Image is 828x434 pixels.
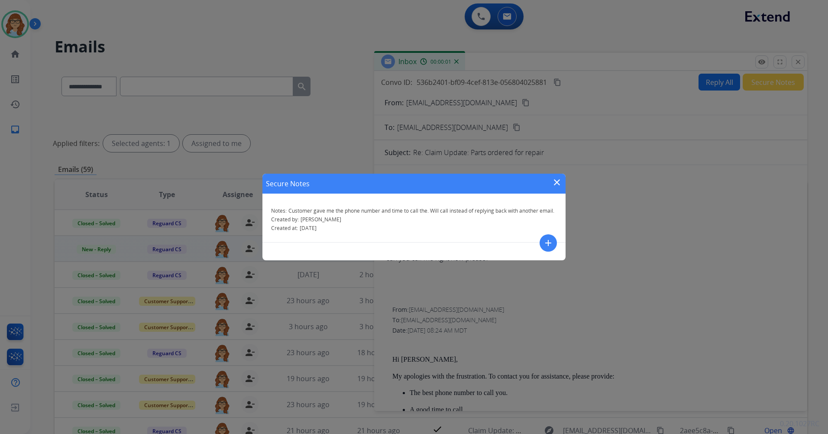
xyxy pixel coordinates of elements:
[288,207,554,214] span: Customer gave me the phone number and time to call the. Will call instead of replying back with a...
[271,216,299,223] span: Created by:
[266,178,310,189] h1: Secure Notes
[300,224,317,232] span: [DATE]
[301,216,341,223] span: [PERSON_NAME]
[552,177,562,188] mat-icon: close
[543,238,553,248] mat-icon: add
[271,224,298,232] span: Created at:
[780,418,819,429] p: 0.20.1027RC
[271,207,287,214] span: Notes:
